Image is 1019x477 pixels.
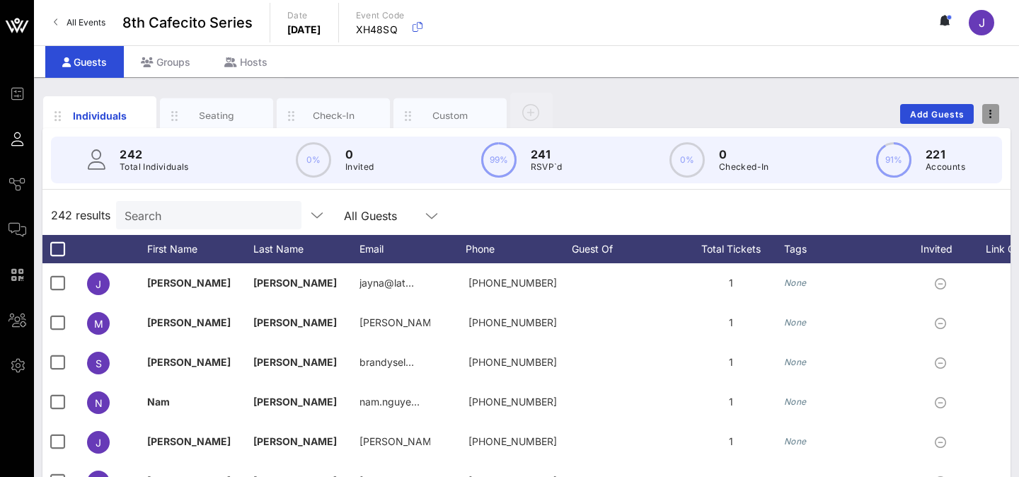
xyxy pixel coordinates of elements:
div: Email [359,235,466,263]
div: Custom [419,109,482,122]
div: Phone [466,235,572,263]
div: 1 [678,422,784,461]
i: None [784,317,807,328]
span: N [95,397,103,409]
span: M [94,318,103,330]
div: 1 [678,343,784,382]
div: All Guests [335,201,449,229]
span: +17147957099 [468,356,557,368]
a: All Events [45,11,114,34]
i: None [784,277,807,288]
div: First Name [147,235,253,263]
p: 242 [120,146,189,163]
span: [PERSON_NAME] [253,396,337,408]
span: [PERSON_NAME] [147,277,231,289]
span: J [979,16,985,30]
div: Guest Of [572,235,678,263]
i: None [784,396,807,407]
span: [PERSON_NAME] [147,435,231,447]
span: S [96,357,102,369]
span: +15054852520 [468,396,557,408]
div: Tags [784,235,904,263]
span: +13018302848 [468,435,557,447]
p: nam.nguye… [359,382,420,422]
span: J [96,278,101,290]
span: 242 results [51,207,110,224]
span: [PERSON_NAME] [253,356,337,368]
div: Guests [45,46,124,78]
div: Check-In [302,109,365,122]
p: Event Code [356,8,405,23]
div: 1 [678,382,784,422]
span: [PERSON_NAME] [253,277,337,289]
span: Nam [147,396,170,408]
p: 221 [926,146,965,163]
div: J [969,10,994,35]
span: [PERSON_NAME] [253,435,337,447]
p: [DATE] [287,23,321,37]
div: Groups [124,46,207,78]
p: Accounts [926,160,965,174]
span: J [96,437,101,449]
span: [PERSON_NAME] [147,316,231,328]
p: [PERSON_NAME]@t… [359,303,430,343]
p: brandysel… [359,343,414,382]
p: XH48SQ [356,23,405,37]
span: [PERSON_NAME] [253,316,337,328]
div: Total Tickets [678,235,784,263]
div: 1 [678,303,784,343]
div: Hosts [207,46,284,78]
div: Individuals [69,108,132,123]
span: +13104367738 [468,277,557,289]
span: All Events [67,17,105,28]
div: Last Name [253,235,359,263]
div: All Guests [344,209,397,222]
p: jayna@lat… [359,263,414,303]
div: Invited [904,235,982,263]
p: RSVP`d [531,160,563,174]
p: 0 [719,146,769,163]
p: Date [287,8,321,23]
i: None [784,436,807,447]
p: [PERSON_NAME]… [359,422,430,461]
p: Invited [345,160,374,174]
p: Checked-In [719,160,769,174]
span: 8th Cafecito Series [122,12,253,33]
span: +17148898060 [468,316,557,328]
div: 1 [678,263,784,303]
span: Add Guests [909,109,965,120]
p: 0 [345,146,374,163]
div: Seating [185,109,248,122]
i: None [784,357,807,367]
button: Add Guests [900,104,974,124]
p: 241 [531,146,563,163]
span: [PERSON_NAME] [147,356,231,368]
p: Total Individuals [120,160,189,174]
